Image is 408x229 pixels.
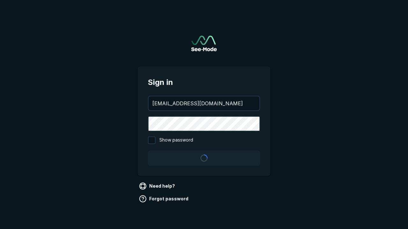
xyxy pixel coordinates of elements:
span: Sign in [148,77,260,88]
img: See-Mode Logo [191,36,217,51]
span: Show password [159,136,193,144]
a: Go to sign in [191,36,217,51]
input: your@email.com [149,96,259,110]
a: Forgot password [138,194,191,204]
a: Need help? [138,181,178,191]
